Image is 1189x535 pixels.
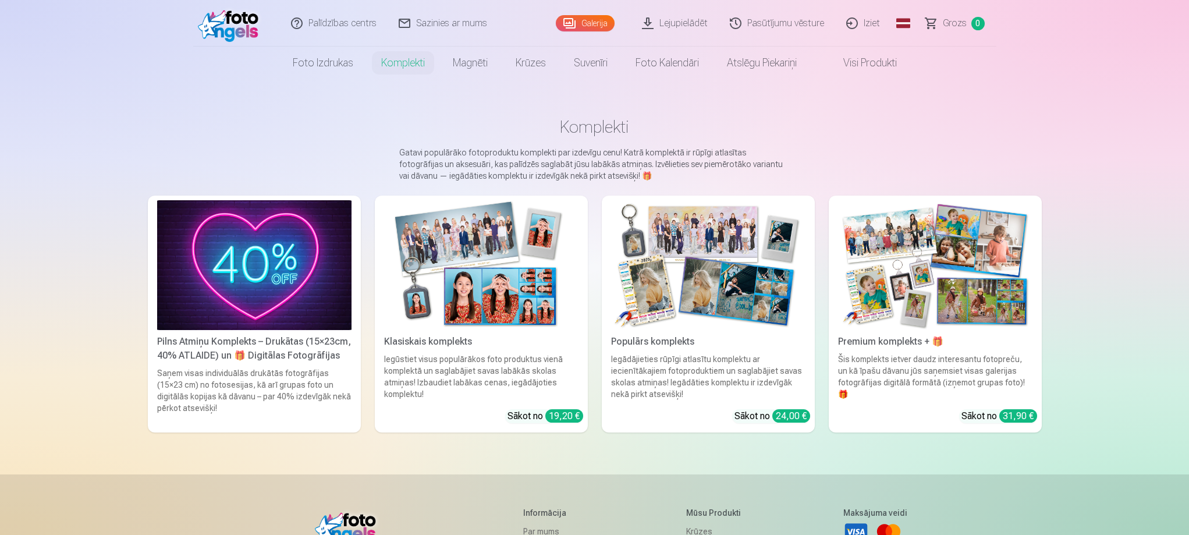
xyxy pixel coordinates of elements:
[611,200,805,330] img: Populārs komplekts
[523,507,591,519] h5: Informācija
[833,353,1037,400] div: Šis komplekts ietver daudz interesantu fotopreču, un kā īpašu dāvanu jūs saņemsiet visas galerija...
[560,47,622,79] a: Suvenīri
[148,196,361,433] a: Pilns Atmiņu Komplekts – Drukātas (15×23cm, 40% ATLAIDE) un 🎁 Digitālas Fotogrāfijas Pilns Atmiņu...
[367,47,439,79] a: Komplekti
[439,47,502,79] a: Magnēti
[971,17,985,30] span: 0
[152,335,356,363] div: Pilns Atmiņu Komplekts – Drukātas (15×23cm, 40% ATLAIDE) un 🎁 Digitālas Fotogrāfijas
[556,15,615,31] a: Galerija
[399,147,790,182] p: Gatavi populārāko fotoproduktu komplekti par izdevīgu cenu! Katrā komplektā ir rūpīgi atlasītas f...
[606,335,810,349] div: Populārs komplekts
[843,507,907,519] h5: Maksājuma veidi
[833,335,1037,349] div: Premium komplekts + 🎁
[772,409,810,423] div: 24,00 €
[602,196,815,433] a: Populārs komplektsPopulārs komplektsIegādājieties rūpīgi atlasītu komplektu ar iecienītākajiem fo...
[811,47,911,79] a: Visi produkti
[507,409,583,423] div: Sākot no
[961,409,1037,423] div: Sākot no
[279,47,367,79] a: Foto izdrukas
[622,47,713,79] a: Foto kalendāri
[502,47,560,79] a: Krūzes
[838,200,1032,330] img: Premium komplekts + 🎁
[379,335,583,349] div: Klasiskais komplekts
[545,409,583,423] div: 19,20 €
[198,5,265,42] img: /fa1
[379,353,583,400] div: Iegūstiet visus populārākos foto produktus vienā komplektā un saglabājiet savas labākās skolas at...
[384,200,578,330] img: Klasiskais komplekts
[157,116,1032,137] h1: Komplekti
[152,367,356,428] div: Saņem visas individuālās drukātās fotogrāfijas (15×23 cm) no fotosesijas, kā arī grupas foto un d...
[606,353,810,400] div: Iegādājieties rūpīgi atlasītu komplektu ar iecienītākajiem fotoproduktiem un saglabājiet savas sk...
[734,409,810,423] div: Sākot no
[999,409,1037,423] div: 31,90 €
[686,507,747,519] h5: Mūsu produkti
[943,16,967,30] span: Grozs
[713,47,811,79] a: Atslēgu piekariņi
[829,196,1042,433] a: Premium komplekts + 🎁 Premium komplekts + 🎁Šis komplekts ietver daudz interesantu fotopreču, un k...
[157,200,352,330] img: Pilns Atmiņu Komplekts – Drukātas (15×23cm, 40% ATLAIDE) un 🎁 Digitālas Fotogrāfijas
[375,196,588,433] a: Klasiskais komplektsKlasiskais komplektsIegūstiet visus populārākos foto produktus vienā komplekt...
